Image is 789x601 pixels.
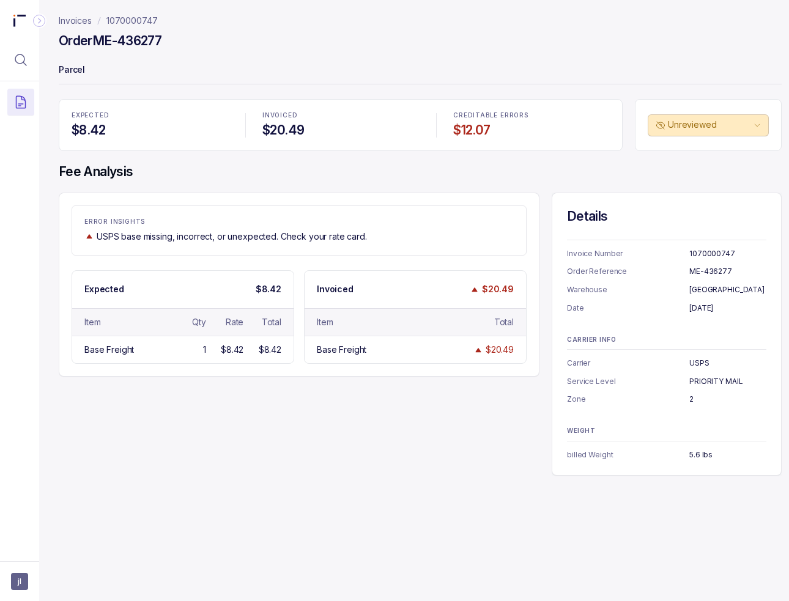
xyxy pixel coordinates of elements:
[567,336,766,344] p: CARRIER INFO
[84,283,124,295] p: Expected
[317,283,354,295] p: Invoiced
[317,344,366,356] div: Base Freight
[689,449,766,461] p: 5.6 lbs
[317,316,333,328] div: Item
[7,46,34,73] button: Menu Icon Button MagnifyingGlassIcon
[59,32,161,50] h4: Order ME-436277
[59,15,158,27] nav: breadcrumb
[259,344,281,356] div: $8.42
[567,393,689,405] p: Zone
[221,344,243,356] div: $8.42
[567,208,766,225] h4: Details
[689,284,766,296] p: [GEOGRAPHIC_DATA]
[648,114,769,136] button: Unreviewed
[59,163,782,180] h4: Fee Analysis
[72,122,228,139] h4: $8.42
[453,122,610,139] h4: $12.07
[486,344,514,356] div: $20.49
[567,449,689,461] p: billed Weight
[262,122,419,139] h4: $20.49
[567,265,689,278] p: Order Reference
[256,283,281,295] p: $8.42
[567,375,689,388] p: Service Level
[453,112,610,119] p: CREDITABLE ERRORS
[494,316,514,328] div: Total
[689,393,766,405] p: 2
[59,59,782,83] p: Parcel
[689,248,766,260] p: 1070000747
[84,316,100,328] div: Item
[567,248,689,260] p: Invoice Number
[689,375,766,388] p: PRIORITY MAIL
[262,112,419,119] p: INVOICED
[473,345,483,355] img: trend image
[226,316,243,328] div: Rate
[470,285,480,294] img: trend image
[203,344,206,356] div: 1
[689,265,766,278] p: ME-436277
[84,344,134,356] div: Base Freight
[72,112,228,119] p: EXPECTED
[11,573,28,590] button: User initials
[106,15,158,27] a: 1070000747
[59,15,92,27] a: Invoices
[567,248,766,314] ul: Information Summary
[84,232,94,241] img: trend image
[689,357,766,369] p: USPS
[567,357,766,405] ul: Information Summary
[262,316,281,328] div: Total
[689,302,766,314] p: [DATE]
[482,283,514,295] p: $20.49
[567,302,689,314] p: Date
[32,13,46,28] div: Collapse Icon
[567,284,689,296] p: Warehouse
[7,89,34,116] button: Menu Icon Button DocumentTextIcon
[567,449,766,461] ul: Information Summary
[567,357,689,369] p: Carrier
[97,230,367,243] p: USPS base missing, incorrect, or unexpected. Check your rate card.
[192,316,206,328] div: Qty
[668,119,751,131] p: Unreviewed
[84,218,514,226] p: ERROR INSIGHTS
[567,427,766,435] p: WEIGHT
